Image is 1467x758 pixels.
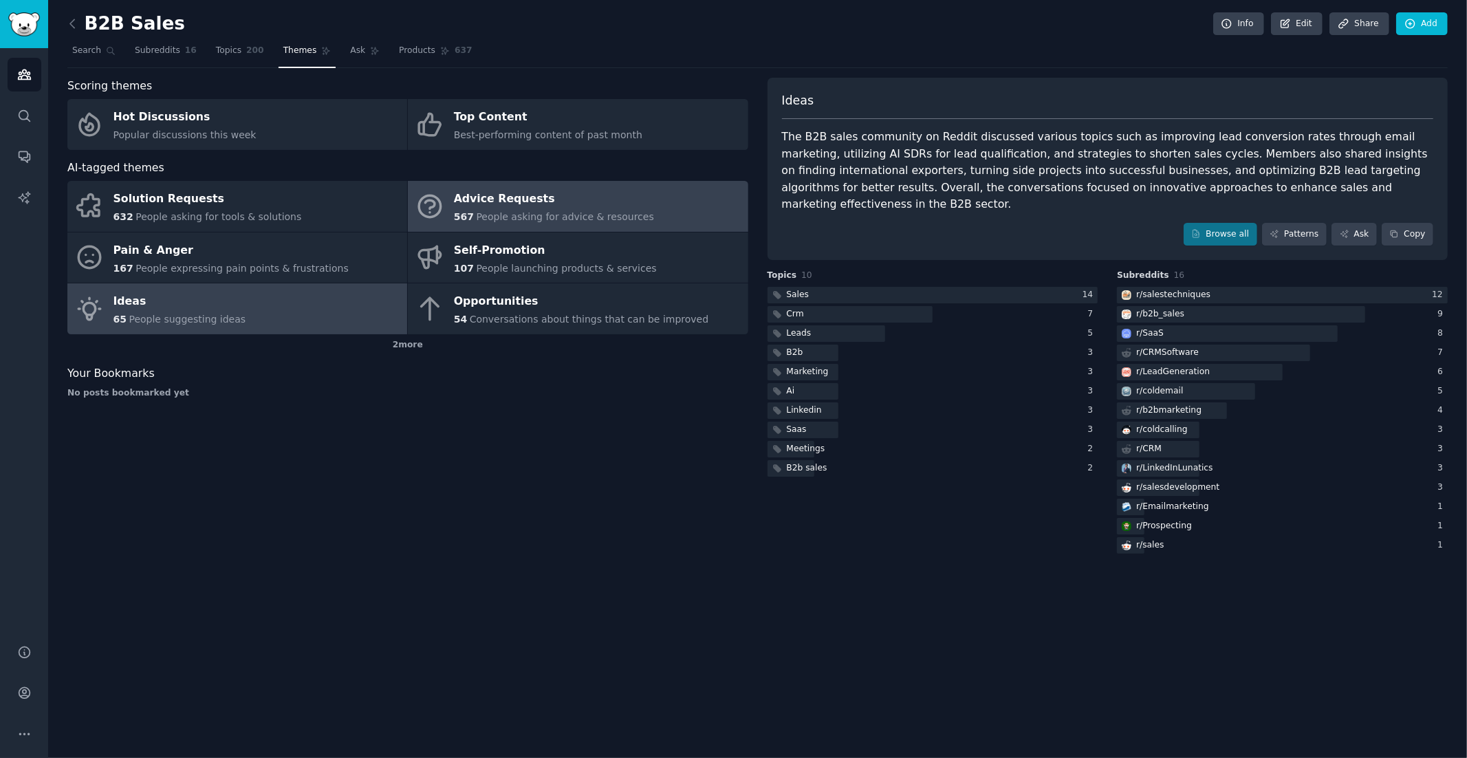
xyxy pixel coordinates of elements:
a: Self-Promotion107People launching products & services [408,232,748,283]
span: People asking for advice & resources [476,211,653,222]
div: 3 [1437,443,1448,455]
div: The B2B sales community on Reddit discussed various topics such as improving lead conversion rate... [782,129,1434,213]
a: Share [1329,12,1389,36]
div: Top Content [454,107,642,129]
div: 1 [1437,539,1448,552]
a: Themes [279,40,336,68]
div: r/ Emailmarketing [1136,501,1209,513]
a: coldcallingr/coldcalling3 [1117,422,1448,439]
a: Edit [1271,12,1323,36]
a: Top ContentBest-performing content of past month [408,99,748,150]
div: 1 [1437,520,1448,532]
a: salesdevelopmentr/salesdevelopment3 [1117,479,1448,497]
div: Advice Requests [454,188,654,210]
img: salesdevelopment [1122,483,1131,492]
img: LinkedInLunatics [1122,464,1131,473]
a: Browse all [1184,223,1257,246]
a: Add [1396,12,1448,36]
a: Saas3 [768,422,1098,439]
div: B2b sales [787,462,827,475]
a: salestechniquesr/salestechniques12 [1117,287,1448,304]
span: 567 [454,211,474,222]
div: Self-Promotion [454,239,657,261]
span: People suggesting ideas [129,314,246,325]
span: Themes [283,45,317,57]
span: 637 [455,45,472,57]
div: 3 [1087,347,1098,359]
div: r/ salestechniques [1136,289,1210,301]
span: People launching products & services [476,263,656,274]
div: Pain & Anger [113,239,349,261]
div: 2 more [67,334,748,356]
a: r/CRM3 [1117,441,1448,458]
div: Linkedin [787,404,822,417]
a: Meetings2 [768,441,1098,458]
span: Ask [350,45,365,57]
span: Conversations about things that can be improved [470,314,709,325]
a: Topics200 [211,40,269,68]
img: GummySearch logo [8,12,40,36]
a: B2b3 [768,345,1098,362]
a: LinkedInLunaticsr/LinkedInLunatics3 [1117,460,1448,477]
span: Products [399,45,435,57]
div: 12 [1432,289,1448,301]
div: Meetings [787,443,825,455]
div: r/ CRMSoftware [1136,347,1199,359]
div: 3 [1437,481,1448,494]
span: 167 [113,263,133,274]
a: Ask [345,40,384,68]
span: Topics [768,270,797,282]
span: Ideas [782,92,814,109]
div: 8 [1437,327,1448,340]
div: 5 [1087,327,1098,340]
div: 6 [1437,366,1448,378]
a: Search [67,40,120,68]
a: B2b sales2 [768,460,1098,477]
a: Subreddits16 [130,40,202,68]
a: Leads5 [768,325,1098,343]
a: salesr/sales1 [1117,537,1448,554]
span: Subreddits [1117,270,1169,282]
div: Solution Requests [113,188,302,210]
span: People asking for tools & solutions [135,211,301,222]
a: Products637 [394,40,477,68]
div: 2 [1087,462,1098,475]
div: 3 [1087,404,1098,417]
a: Pain & Anger167People expressing pain points & frustrations [67,232,407,283]
span: Scoring themes [67,78,152,95]
img: SaaS [1122,329,1131,338]
div: r/ salesdevelopment [1136,481,1219,494]
span: Subreddits [135,45,180,57]
span: 54 [454,314,467,325]
h2: B2B Sales [67,13,185,35]
img: LeadGeneration [1122,367,1131,377]
a: Patterns [1262,223,1327,246]
a: Emailmarketingr/Emailmarketing1 [1117,499,1448,516]
div: 3 [1087,385,1098,398]
div: r/ b2bmarketing [1136,404,1202,417]
div: r/ b2b_sales [1136,308,1184,321]
span: 200 [246,45,264,57]
div: 3 [1087,424,1098,436]
a: Info [1213,12,1264,36]
span: Best-performing content of past month [454,129,642,140]
div: r/ CRM [1136,443,1162,455]
div: 9 [1437,308,1448,321]
span: 16 [1174,270,1185,280]
a: Ideas65People suggesting ideas [67,283,407,334]
div: 7 [1437,347,1448,359]
img: coldemail [1122,387,1131,396]
span: Popular discussions this week [113,129,257,140]
a: b2b_salesr/b2b_sales9 [1117,306,1448,323]
span: 107 [454,263,474,274]
a: r/b2bmarketing4 [1117,402,1448,420]
div: r/ coldcalling [1136,424,1188,436]
span: 632 [113,211,133,222]
a: Sales14 [768,287,1098,304]
img: salestechniques [1122,290,1131,300]
div: Ideas [113,291,246,313]
img: Emailmarketing [1122,502,1131,512]
div: r/ Prospecting [1136,520,1192,532]
a: LeadGenerationr/LeadGeneration6 [1117,364,1448,381]
a: Crm7 [768,306,1098,323]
